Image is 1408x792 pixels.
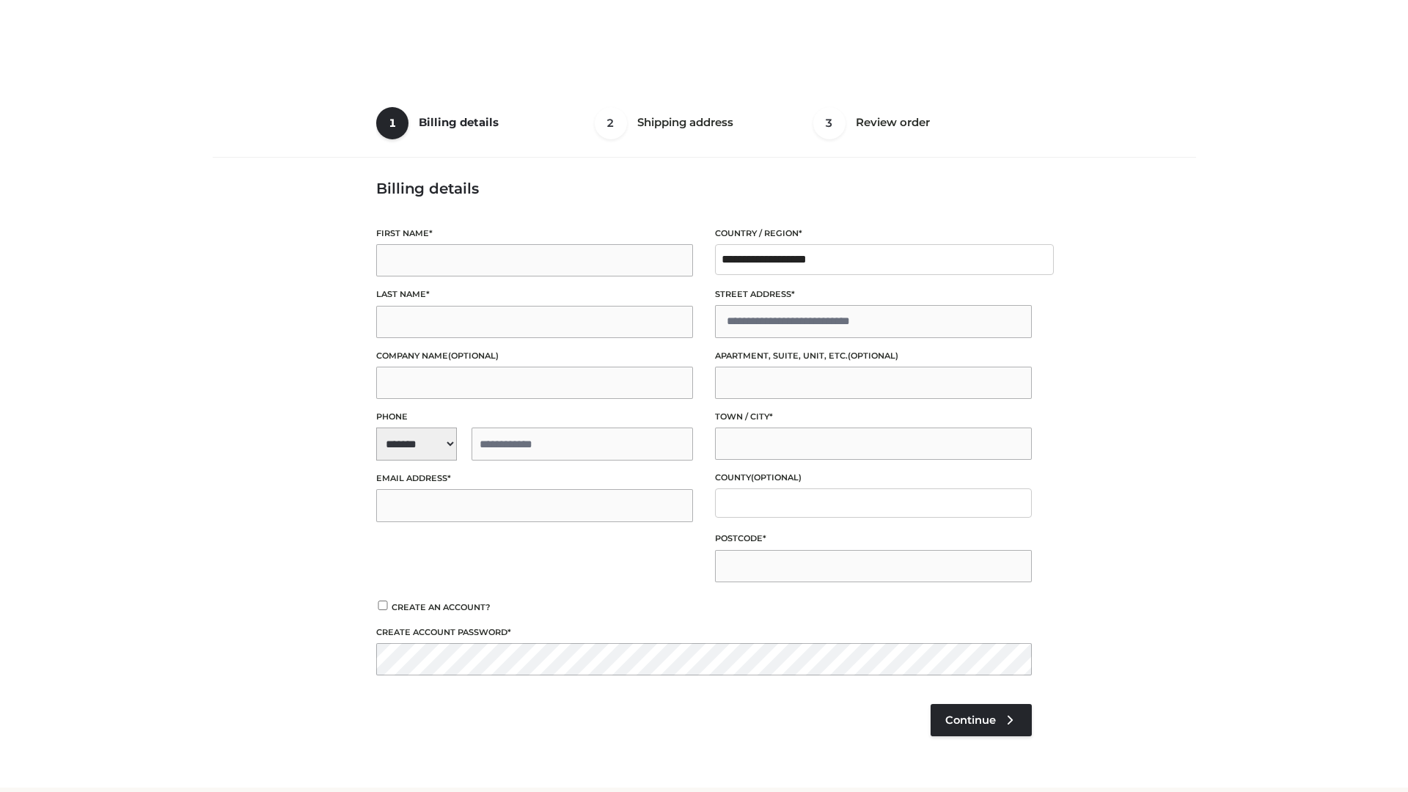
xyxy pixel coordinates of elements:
label: Apartment, suite, unit, etc. [715,349,1032,363]
label: Last name [376,287,693,301]
span: 1 [376,107,408,139]
span: 3 [813,107,846,139]
span: (optional) [448,351,499,361]
span: Continue [945,714,996,727]
label: Company name [376,349,693,363]
label: Phone [376,410,693,424]
label: Email address [376,472,693,485]
label: County [715,471,1032,485]
label: Create account password [376,626,1032,639]
span: Review order [856,115,930,129]
span: Create an account? [392,602,491,612]
input: Create an account? [376,601,389,610]
span: (optional) [848,351,898,361]
label: First name [376,227,693,241]
label: Street address [715,287,1032,301]
h3: Billing details [376,180,1032,197]
span: 2 [595,107,627,139]
span: (optional) [751,472,802,483]
label: Postcode [715,532,1032,546]
a: Continue [931,704,1032,736]
span: Billing details [419,115,499,129]
label: Country / Region [715,227,1032,241]
label: Town / City [715,410,1032,424]
span: Shipping address [637,115,733,129]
